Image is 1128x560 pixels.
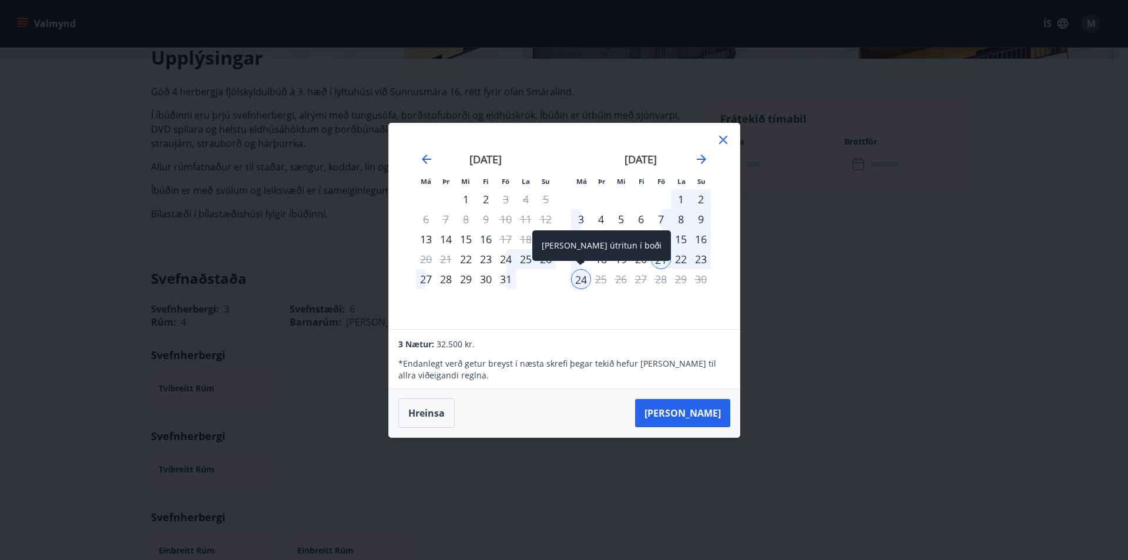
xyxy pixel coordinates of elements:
div: Move forward to switch to the next month. [694,152,709,166]
td: Choose föstudagur, 3. október 2025 as your check-in date. It’s available. [496,189,516,209]
div: 14 [436,229,456,249]
span: 32.500 kr. [437,338,475,350]
div: 23 [476,249,496,269]
div: Aðeins innritun í boði [456,249,476,269]
td: Not available. laugardagur, 11. október 2025 [516,209,536,229]
td: Choose föstudagur, 7. nóvember 2025 as your check-in date. It’s available. [651,209,671,229]
small: Mi [617,177,626,186]
div: Aðeins útritun í boði [571,269,591,289]
div: 1 [456,189,476,209]
div: 22 [671,249,691,269]
td: Choose sunnudagur, 9. nóvember 2025 as your check-in date. It’s available. [691,209,711,229]
div: 8 [671,209,691,229]
div: 14 [651,229,671,249]
div: 2 [691,189,711,209]
div: 15 [456,229,476,249]
div: 2 [476,189,496,209]
div: Aðeins útritun í boði [496,229,516,249]
td: Choose miðvikudagur, 29. október 2025 as your check-in date. It’s available. [456,269,476,289]
td: Choose laugardagur, 8. nóvember 2025 as your check-in date. It’s available. [671,209,691,229]
strong: [DATE] [625,152,657,166]
small: La [677,177,686,186]
div: 11 [591,229,611,249]
td: Choose miðvikudagur, 1. október 2025 as your check-in date. It’s available. [456,189,476,209]
td: Not available. þriðjudagur, 7. október 2025 [436,209,456,229]
td: Not available. mánudagur, 20. október 2025 [416,249,436,269]
div: 29 [456,269,476,289]
td: Choose laugardagur, 25. október 2025 as your check-in date. It’s available. [516,249,536,269]
small: Þr [598,177,605,186]
div: 3 [571,209,591,229]
div: 25 [516,249,536,269]
td: Choose föstudagur, 17. október 2025 as your check-in date. It’s available. [496,229,516,249]
td: Choose fimmtudagur, 13. nóvember 2025 as your check-in date. It’s available. [631,229,651,249]
td: Choose mánudagur, 3. nóvember 2025 as your check-in date. It’s available. [571,209,591,229]
td: Selected. laugardagur, 22. nóvember 2025 [671,249,691,269]
td: Choose miðvikudagur, 15. október 2025 as your check-in date. It’s available. [456,229,476,249]
td: Not available. fimmtudagur, 27. nóvember 2025 [631,269,651,289]
div: 9 [691,209,711,229]
div: 15 [671,229,691,249]
small: Má [576,177,587,186]
td: Choose föstudagur, 14. nóvember 2025 as your check-in date. It’s available. [651,229,671,249]
td: Choose fimmtudagur, 23. október 2025 as your check-in date. It’s available. [476,249,496,269]
td: Choose föstudagur, 24. október 2025 as your check-in date. It’s available. [496,249,516,269]
td: Not available. sunnudagur, 5. október 2025 [536,189,556,209]
td: Choose þriðjudagur, 11. nóvember 2025 as your check-in date. It’s available. [591,229,611,249]
td: Not available. mánudagur, 6. október 2025 [416,209,436,229]
td: Choose föstudagur, 31. október 2025 as your check-in date. It’s available. [496,269,516,289]
td: Not available. föstudagur, 10. október 2025 [496,209,516,229]
div: 31 [496,269,516,289]
span: 3 Nætur: [398,338,434,350]
div: 12 [611,229,631,249]
td: Not available. sunnudagur, 30. nóvember 2025 [691,269,711,289]
td: Choose fimmtudagur, 16. október 2025 as your check-in date. It’s available. [476,229,496,249]
td: Not available. þriðjudagur, 21. október 2025 [436,249,456,269]
td: Choose laugardagur, 1. nóvember 2025 as your check-in date. It’s available. [671,189,691,209]
td: Selected as end date. mánudagur, 24. nóvember 2025 [571,269,591,289]
div: 28 [436,269,456,289]
button: [PERSON_NAME] [635,399,730,427]
div: Move backward to switch to the previous month. [419,152,434,166]
td: Choose miðvikudagur, 5. nóvember 2025 as your check-in date. It’s available. [611,209,631,229]
td: Not available. miðvikudagur, 26. nóvember 2025 [611,269,631,289]
div: Aðeins innritun í boði [416,229,436,249]
td: Not available. sunnudagur, 19. október 2025 [536,229,556,249]
small: Mi [461,177,470,186]
td: Choose sunnudagur, 2. nóvember 2025 as your check-in date. It’s available. [691,189,711,209]
td: Selected. sunnudagur, 23. nóvember 2025 [691,249,711,269]
td: Choose þriðjudagur, 4. nóvember 2025 as your check-in date. It’s available. [591,209,611,229]
div: 16 [691,229,711,249]
div: 7 [651,209,671,229]
small: Má [421,177,431,186]
small: Fi [483,177,489,186]
div: 16 [476,229,496,249]
td: Not available. fimmtudagur, 9. október 2025 [476,209,496,229]
div: 4 [591,209,611,229]
td: Choose mánudagur, 10. nóvember 2025 as your check-in date. It’s available. [571,229,591,249]
td: Choose fimmtudagur, 30. október 2025 as your check-in date. It’s available. [476,269,496,289]
td: Not available. laugardagur, 29. nóvember 2025 [671,269,691,289]
div: [PERSON_NAME] útritun í boði [532,230,671,261]
small: La [522,177,530,186]
td: Choose miðvikudagur, 22. október 2025 as your check-in date. It’s available. [456,249,476,269]
td: Not available. laugardagur, 18. október 2025 [516,229,536,249]
div: 24 [496,249,516,269]
div: 27 [416,269,436,289]
td: Choose mánudagur, 27. október 2025 as your check-in date. It’s available. [416,269,436,289]
small: Fö [502,177,509,186]
p: * Endanlegt verð getur breyst í næsta skrefi þegar tekið hefur [PERSON_NAME] til allra viðeigandi... [398,358,730,381]
td: Not available. föstudagur, 28. nóvember 2025 [651,269,671,289]
div: 6 [631,209,651,229]
small: Su [697,177,706,186]
button: Hreinsa [398,398,455,428]
small: Fö [657,177,665,186]
div: 1 [671,189,691,209]
td: Choose þriðjudagur, 28. október 2025 as your check-in date. It’s available. [436,269,456,289]
td: Not available. laugardagur, 4. október 2025 [516,189,536,209]
strong: [DATE] [469,152,502,166]
td: Not available. þriðjudagur, 25. nóvember 2025 [591,269,611,289]
td: Choose þriðjudagur, 14. október 2025 as your check-in date. It’s available. [436,229,456,249]
td: Not available. miðvikudagur, 8. október 2025 [456,209,476,229]
td: Choose miðvikudagur, 12. nóvember 2025 as your check-in date. It’s available. [611,229,631,249]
